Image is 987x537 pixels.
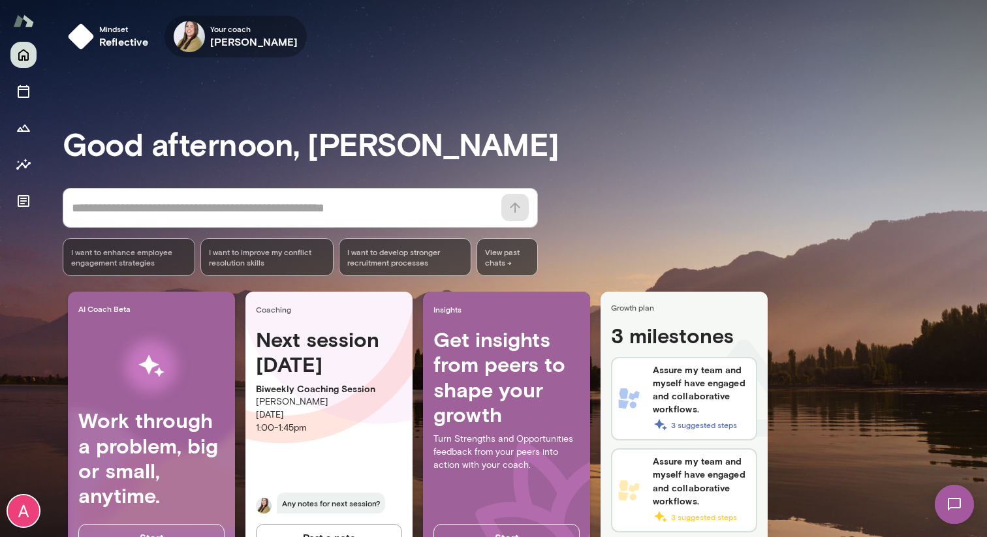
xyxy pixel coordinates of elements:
button: Insights [10,151,37,177]
div: I want to improve my conflict resolution skills [200,238,333,276]
p: Biweekly Coaching Session [256,382,402,395]
span: I want to improve my conflict resolution skills [209,247,324,268]
div: I want to develop stronger recruitment processes [339,238,471,276]
span: View past chats -> [477,238,538,276]
button: Documents [10,188,37,214]
button: Sessions [10,78,37,104]
h6: [PERSON_NAME] [210,34,298,50]
span: Your coach [210,23,298,34]
button: Growth Plan [10,115,37,141]
h4: Work through a problem, big or small, anytime. [78,408,225,508]
span: Coaching [256,304,407,315]
h3: Good afternoon, [PERSON_NAME] [63,125,987,162]
p: 1:00 - 1:45pm [256,422,402,435]
img: AI Workflows [93,325,210,408]
img: Mento [13,8,34,33]
span: AI Coach Beta [78,303,230,314]
button: Mindsetreflective [63,16,159,57]
h6: Assure my team and myself have engaged and collaborative workflows. [653,363,751,416]
img: Amanda Weber [8,495,39,527]
img: Michelle Doan [174,21,205,52]
h6: Assure my team and myself have engaged and collaborative workflows. [653,455,751,507]
div: I want to enhance employee engagement strategies [63,238,195,276]
span: I want to develop stronger recruitment processes [347,247,463,268]
span: Mindset [99,23,149,34]
span: I want to enhance employee engagement strategies [71,247,187,268]
span: Insights [433,304,585,315]
div: Michelle DoanYour coach[PERSON_NAME] [164,16,307,57]
img: Michelle [256,498,272,514]
h4: Get insights from peers to shape your growth [433,327,580,427]
p: Turn Strengths and Opportunities feedback from your peers into action with your coach. [433,433,580,472]
img: mindset [68,23,94,50]
span: Any notes for next session? [277,493,385,514]
button: Home [10,42,37,68]
span: 3 suggested steps [653,509,751,525]
span: 3 suggested steps [653,417,751,433]
span: Growth plan [611,302,762,313]
h4: Next session [DATE] [256,327,402,377]
p: [PERSON_NAME] [256,395,402,408]
h6: reflective [99,34,149,50]
h4: 3 milestones [611,323,757,353]
p: [DATE] [256,408,402,422]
